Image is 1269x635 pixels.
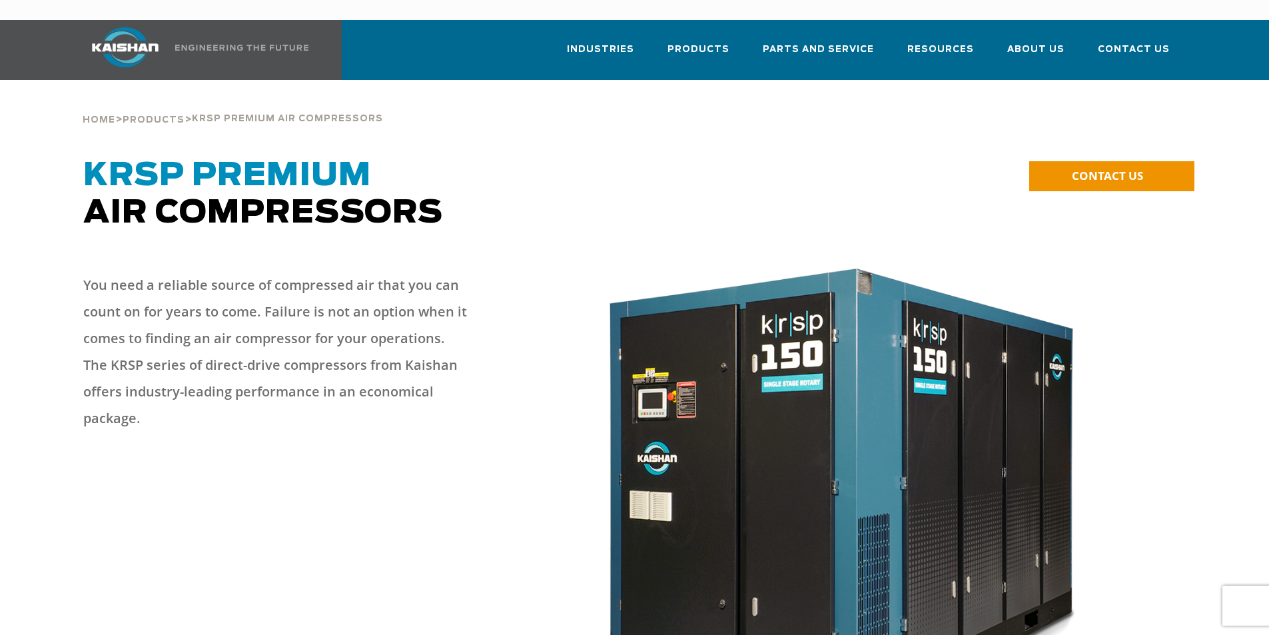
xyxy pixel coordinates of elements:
[1098,32,1170,77] a: Contact Us
[175,45,308,51] img: Engineering the future
[763,42,874,57] span: Parts and Service
[75,27,175,67] img: kaishan logo
[567,42,634,57] span: Industries
[1007,32,1064,77] a: About Us
[83,272,470,432] p: You need a reliable source of compressed air that you can count on for years to come. Failure is ...
[1029,161,1194,191] a: CONTACT US
[567,32,634,77] a: Industries
[123,116,185,125] span: Products
[192,115,383,123] span: krsp premium air compressors
[907,42,974,57] span: Resources
[763,32,874,77] a: Parts and Service
[1007,42,1064,57] span: About Us
[75,20,311,80] a: Kaishan USA
[1072,168,1143,183] span: CONTACT US
[83,160,443,229] span: Air Compressors
[83,116,115,125] span: Home
[667,32,729,77] a: Products
[667,42,729,57] span: Products
[123,113,185,125] a: Products
[907,32,974,77] a: Resources
[83,80,383,131] div: > >
[1098,42,1170,57] span: Contact Us
[83,113,115,125] a: Home
[83,160,371,192] span: KRSP Premium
